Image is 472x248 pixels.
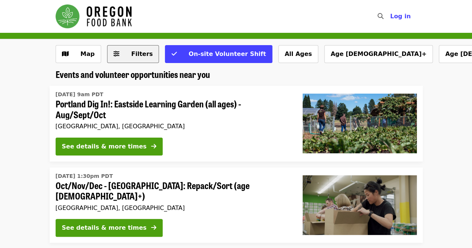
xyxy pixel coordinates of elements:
[303,94,417,153] img: Portland Dig In!: Eastside Learning Garden (all ages) - Aug/Sept/Oct organized by Oregon Food Bank
[151,143,156,150] i: arrow-right icon
[388,7,394,25] input: Search
[62,142,147,151] div: See details & more times
[303,175,417,235] img: Oct/Nov/Dec - Portland: Repack/Sort (age 8+) organized by Oregon Food Bank
[56,123,291,130] div: [GEOGRAPHIC_DATA], [GEOGRAPHIC_DATA]
[50,167,423,243] a: See details for "Oct/Nov/Dec - Portland: Repack/Sort (age 8+)"
[56,172,113,180] time: [DATE] 1:30pm PDT
[56,98,291,120] span: Portland Dig In!: Eastside Learning Garden (all ages) - Aug/Sept/Oct
[56,68,210,81] span: Events and volunteer opportunities near you
[131,50,153,57] span: Filters
[165,45,272,63] button: On-site Volunteer Shift
[56,180,291,202] span: Oct/Nov/Dec - [GEOGRAPHIC_DATA]: Repack/Sort (age [DEMOGRAPHIC_DATA]+)
[56,91,103,98] time: [DATE] 9am PDT
[113,50,119,57] i: sliders-h icon
[278,45,318,63] button: All Ages
[151,224,156,231] i: arrow-right icon
[56,4,132,28] img: Oregon Food Bank - Home
[56,204,291,211] div: [GEOGRAPHIC_DATA], [GEOGRAPHIC_DATA]
[384,9,416,24] button: Log in
[56,219,163,237] button: See details & more times
[56,45,101,63] button: Show map view
[188,50,266,57] span: On-site Volunteer Shift
[81,50,95,57] span: Map
[62,50,69,57] i: map icon
[50,86,423,161] a: See details for "Portland Dig In!: Eastside Learning Garden (all ages) - Aug/Sept/Oct"
[107,45,159,63] button: Filters (0 selected)
[390,13,410,20] span: Log in
[171,50,176,57] i: check icon
[324,45,433,63] button: Age [DEMOGRAPHIC_DATA]+
[377,13,383,20] i: search icon
[62,223,147,232] div: See details & more times
[56,138,163,156] button: See details & more times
